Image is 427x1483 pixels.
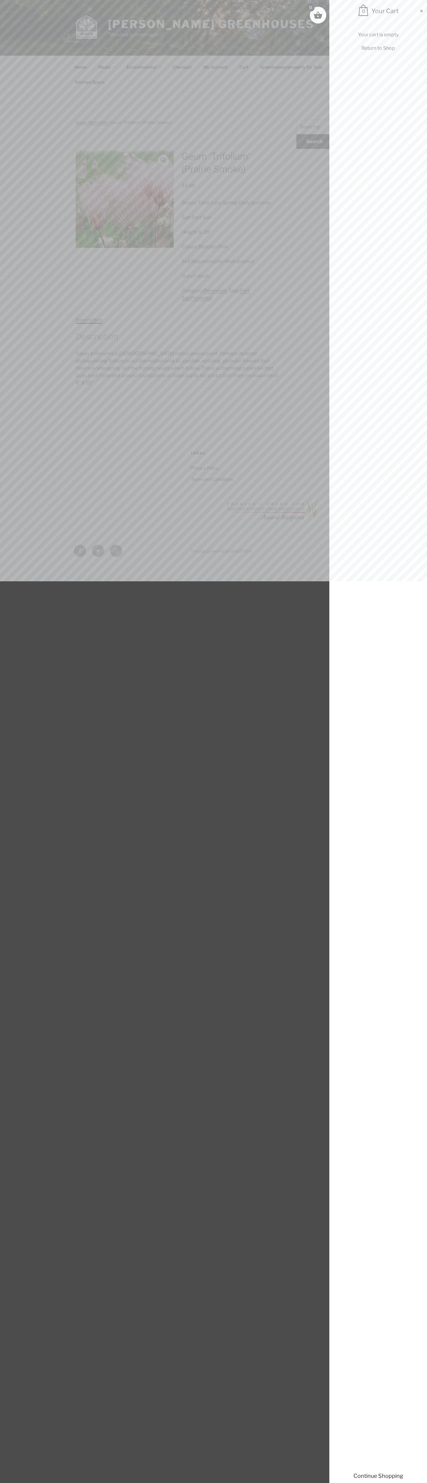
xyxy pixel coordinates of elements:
a: Return to Shop [361,45,395,52]
a: Continue Shopping [335,1472,421,1480]
span: 0 [358,5,369,18]
span: 0 [306,3,315,12]
span: Your Cart [371,6,399,16]
span: Your cart is empty [358,31,399,38]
